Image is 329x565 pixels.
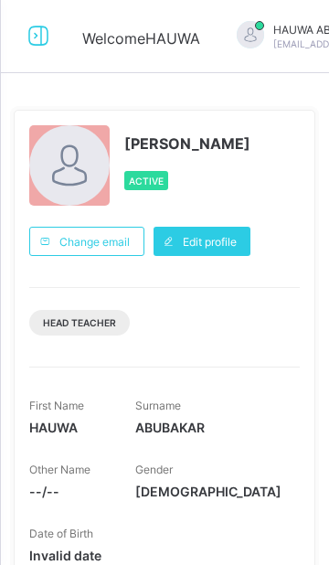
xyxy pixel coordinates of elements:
[29,420,108,435] span: HAUWA
[43,317,116,328] span: Head Teacher
[29,527,93,540] span: Date of Birth
[29,399,84,412] span: First Name
[135,399,181,412] span: Surname
[82,29,200,48] span: Welcome HAUWA
[124,134,250,153] span: [PERSON_NAME]
[59,235,130,249] span: Change email
[135,463,173,476] span: Gender
[135,420,281,435] span: ABUBAKAR
[29,463,90,476] span: Other Name
[129,176,164,187] span: Active
[29,548,108,563] span: Invalid date
[29,484,108,499] span: --/--
[183,235,237,249] span: Edit profile
[135,484,281,499] span: [DEMOGRAPHIC_DATA]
